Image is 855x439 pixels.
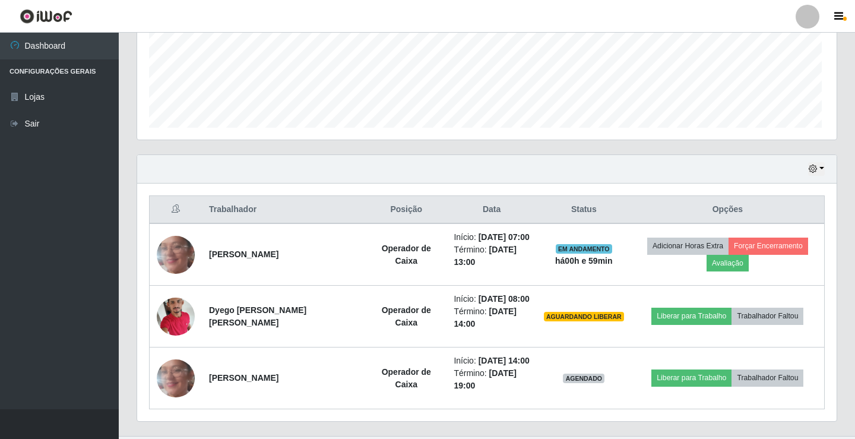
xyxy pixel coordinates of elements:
[209,249,278,259] strong: [PERSON_NAME]
[651,308,731,324] button: Liberar para Trabalho
[454,305,529,330] li: Término:
[454,231,529,244] li: Início:
[157,212,195,296] img: 1744402727392.jpeg
[556,244,612,254] span: EM ANDAMENTO
[631,196,825,224] th: Opções
[454,293,529,305] li: Início:
[479,232,530,242] time: [DATE] 07:00
[209,373,278,383] strong: [PERSON_NAME]
[366,196,446,224] th: Posição
[209,305,306,327] strong: Dyego [PERSON_NAME] [PERSON_NAME]
[651,369,731,386] button: Liberar para Trabalho
[479,294,530,304] time: [DATE] 08:00
[544,312,624,321] span: AGUARDANDO LIBERAR
[731,308,803,324] button: Trabalhador Faltou
[555,256,613,266] strong: há 00 h e 59 min
[446,196,536,224] th: Data
[20,9,72,24] img: CoreUI Logo
[202,196,366,224] th: Trabalhador
[647,238,729,254] button: Adicionar Horas Extra
[454,244,529,269] li: Término:
[157,291,195,342] img: 1741826148632.jpeg
[563,374,604,383] span: AGENDADO
[382,367,431,389] strong: Operador de Caixa
[157,336,195,420] img: 1744402727392.jpeg
[479,356,530,365] time: [DATE] 14:00
[454,355,529,367] li: Início:
[454,367,529,392] li: Término:
[382,305,431,327] strong: Operador de Caixa
[729,238,808,254] button: Forçar Encerramento
[707,255,749,271] button: Avaliação
[382,244,431,266] strong: Operador de Caixa
[731,369,803,386] button: Trabalhador Faltou
[537,196,631,224] th: Status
